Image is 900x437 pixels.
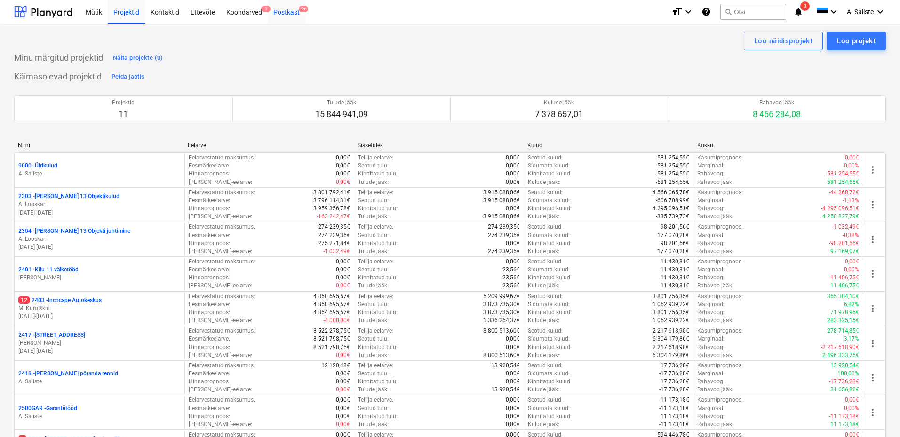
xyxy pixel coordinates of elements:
p: Marginaal : [697,162,725,170]
p: Seotud tulu : [358,266,389,274]
p: 8 466 284,08 [753,109,801,120]
p: 1 336 264,37€ [483,317,520,325]
p: Seotud kulud : [528,154,563,162]
p: 4 566 065,78€ [653,189,689,197]
p: Rahavoog : [697,309,725,317]
div: Sissetulek [358,142,520,149]
p: Rahavoo jääk : [697,282,733,290]
p: Kulude jääk : [528,351,559,359]
p: 581 254,55€ [827,178,859,186]
div: 2401 -Kilu 11 väiketööd[PERSON_NAME] [18,266,181,282]
div: Näita projekte (0) [113,53,163,64]
p: Tulude jääk : [358,386,389,394]
p: 3 796 114,31€ [313,197,350,205]
p: Kasumiprognoos : [697,327,743,335]
i: keyboard_arrow_down [828,6,839,17]
div: Eelarve [188,142,350,149]
p: 3 915 088,06€ [483,213,520,221]
p: Hinnaprognoos : [189,205,230,213]
p: 4 295 096,51€ [653,205,689,213]
p: Eesmärkeelarve : [189,370,230,378]
p: Projektid [112,99,135,107]
div: 2418 -[PERSON_NAME] põranda rennidA. Saliste [18,370,181,386]
p: Tulude jääk : [358,178,389,186]
p: Rahavoo jääk : [697,317,733,325]
p: 3 801 792,41€ [313,189,350,197]
p: Tellija eelarve : [358,223,393,231]
p: Sidumata kulud : [528,231,570,239]
p: Kulude jääk : [528,247,559,255]
p: Kinnitatud tulu : [358,205,398,213]
p: Rahavoo jääk : [697,351,733,359]
p: 98 201,56€ [661,239,689,247]
p: Seotud tulu : [358,231,389,239]
p: Sidumata kulud : [528,335,570,343]
p: Rahavoo jääk : [697,178,733,186]
p: [PERSON_NAME]-eelarve : [189,351,252,359]
p: 8 521 798,75€ [313,343,350,351]
p: 4 850 695,57€ [313,301,350,309]
p: 0,00€ [506,343,520,351]
p: Marginaal : [697,301,725,309]
div: 2303 -[PERSON_NAME] 13 ObjektikuludA. Looskari[DATE]-[DATE] [18,192,181,216]
p: [PERSON_NAME]-eelarve : [189,386,252,394]
p: Eesmärkeelarve : [189,231,230,239]
p: Sidumata kulud : [528,266,570,274]
p: 2401 - Kilu 11 väiketööd [18,266,79,274]
p: Eesmärkeelarve : [189,266,230,274]
p: Hinnaprognoos : [189,239,230,247]
p: Eelarvestatud maksumus : [189,258,255,266]
p: 0,00€ [506,162,520,170]
p: 2 217 618,90€ [653,343,689,351]
p: Seotud kulud : [528,293,563,301]
button: Näita projekte (0) [111,50,166,65]
p: Seotud kulud : [528,327,563,335]
p: 0,00€ [506,335,520,343]
p: Kasumiprognoos : [697,189,743,197]
button: Otsi [720,4,786,20]
p: Sidumata kulud : [528,370,570,378]
p: 581 254,55€ [657,154,689,162]
p: 0,00€ [336,266,350,274]
span: more_vert [867,268,878,279]
p: 4 854 695,57€ [313,309,350,317]
p: 98 201,56€ [661,223,689,231]
p: A. Looskari [18,200,181,208]
p: Eelarvestatud maksumus : [189,189,255,197]
p: 283 325,15€ [827,317,859,325]
i: format_size [671,6,683,17]
p: [PERSON_NAME]-eelarve : [189,178,252,186]
p: Seotud kulud : [528,362,563,370]
p: Kasumiprognoos : [697,154,743,162]
p: Eesmärkeelarve : [189,335,230,343]
p: Kasumiprognoos : [697,362,743,370]
p: 3 915 088,06€ [483,197,520,205]
p: 274 239,35€ [488,231,520,239]
p: 0,00€ [336,282,350,290]
p: A. Looskari [18,235,181,243]
p: [DATE] - [DATE] [18,312,181,320]
span: more_vert [867,303,878,314]
p: Tulude jääk : [358,247,389,255]
p: [PERSON_NAME] [18,274,181,282]
p: 71 978,95€ [830,309,859,317]
p: 8 521 798,75€ [313,335,350,343]
p: 6 304 179,86€ [653,335,689,343]
p: 177 070,28€ [657,231,689,239]
p: Eelarvestatud maksumus : [189,362,255,370]
p: Eesmärkeelarve : [189,197,230,205]
p: Eesmärkeelarve : [189,162,230,170]
span: more_vert [867,164,878,175]
p: 0,00% [844,162,859,170]
p: 4 850 695,57€ [313,293,350,301]
span: more_vert [867,234,878,245]
span: A. Saliste [847,8,874,16]
p: 3,17% [844,335,859,343]
p: Rahavoog : [697,205,725,213]
span: 9+ [299,6,308,12]
p: Kinnitatud tulu : [358,343,398,351]
p: 0,00€ [506,154,520,162]
p: 5 209 999,67€ [483,293,520,301]
p: 3 915 088,06€ [483,189,520,197]
p: Marginaal : [697,266,725,274]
